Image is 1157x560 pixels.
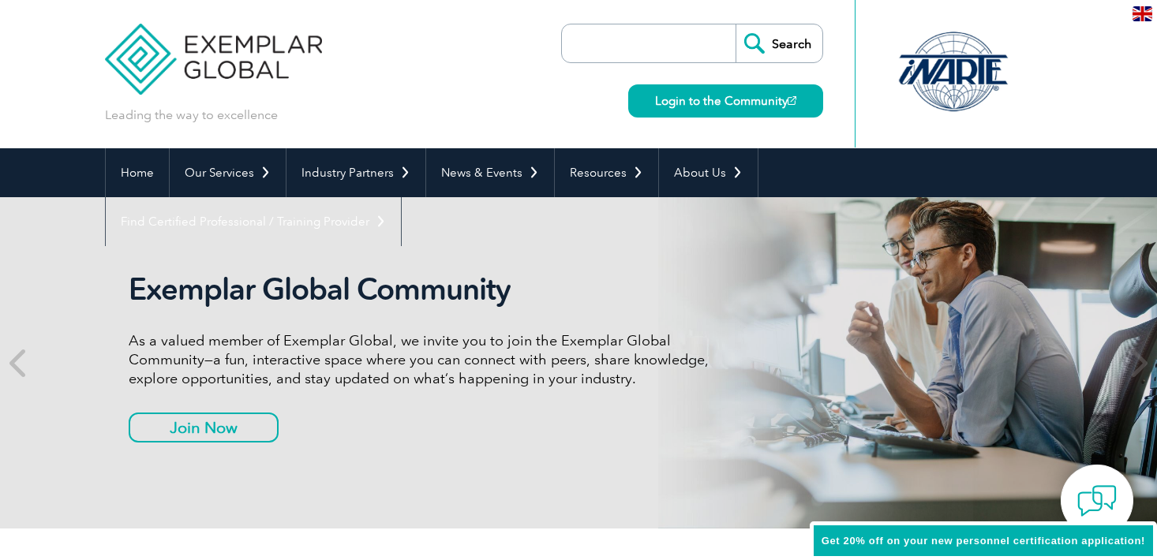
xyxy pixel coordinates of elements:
[555,148,658,197] a: Resources
[170,148,286,197] a: Our Services
[736,24,822,62] input: Search
[105,106,278,124] p: Leading the way to excellence
[286,148,425,197] a: Industry Partners
[129,331,721,388] p: As a valued member of Exemplar Global, we invite you to join the Exemplar Global Community—a fun,...
[106,148,169,197] a: Home
[426,148,554,197] a: News & Events
[129,413,279,442] a: Join Now
[1077,481,1117,521] img: contact-chat.png
[1133,6,1152,21] img: en
[628,84,823,118] a: Login to the Community
[106,197,401,246] a: Find Certified Professional / Training Provider
[788,96,796,105] img: open_square.png
[129,271,721,308] h2: Exemplar Global Community
[822,535,1145,547] span: Get 20% off on your new personnel certification application!
[659,148,758,197] a: About Us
